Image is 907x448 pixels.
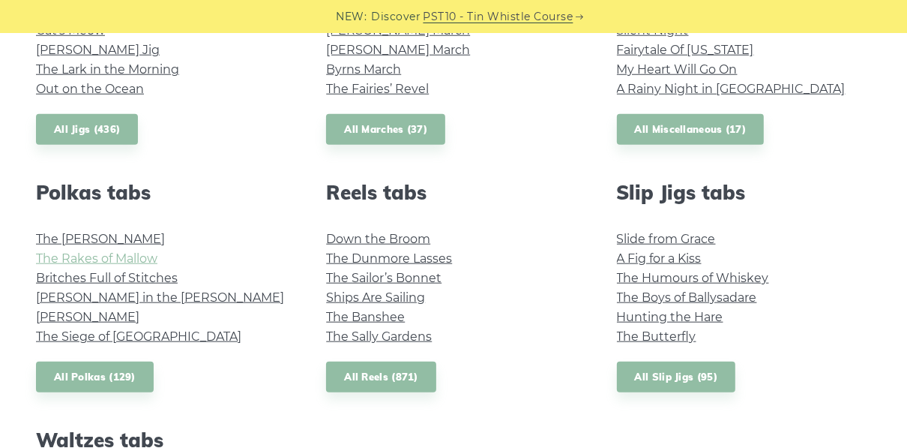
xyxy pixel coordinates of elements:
[617,62,738,77] a: My Heart Will Go On
[326,271,442,285] a: The Sailor’s Bonnet
[617,329,696,344] a: The Butterfly
[617,82,846,96] a: A Rainy Night in [GEOGRAPHIC_DATA]
[36,43,160,57] a: [PERSON_NAME] Jig
[36,362,154,392] a: All Polkas (129)
[36,251,157,266] a: The Rakes of Mallow
[326,251,452,266] a: The Dunmore Lasses
[337,8,367,26] span: NEW:
[326,181,580,204] h2: Reels tabs
[617,181,871,204] h2: Slip Jigs tabs
[36,114,138,145] a: All Jigs (436)
[36,62,179,77] a: The Lark in the Morning
[617,310,723,324] a: Hunting the Hare
[617,251,702,266] a: A Fig for a Kiss
[617,362,735,392] a: All Slip Jigs (95)
[617,114,765,145] a: All Miscellaneous (17)
[372,8,421,26] span: Discover
[326,114,445,145] a: All Marches (37)
[617,232,716,246] a: Slide from Grace
[326,43,470,57] a: [PERSON_NAME] March
[326,62,401,77] a: Byrns March
[326,232,430,246] a: Down the Broom
[326,82,429,96] a: The Fairies’ Revel
[36,290,284,305] a: [PERSON_NAME] in the [PERSON_NAME]
[326,290,425,305] a: Ships Are Sailing
[326,362,436,392] a: All Reels (871)
[36,232,165,246] a: The [PERSON_NAME]
[424,8,573,26] a: PST10 - Tin Whistle Course
[36,329,241,344] a: The Siege of [GEOGRAPHIC_DATA]
[36,271,178,285] a: Britches Full of Stitches
[326,310,405,324] a: The Banshee
[617,290,757,305] a: The Boys of Ballysadare
[326,329,432,344] a: The Sally Gardens
[36,310,139,324] a: [PERSON_NAME]
[617,271,769,285] a: The Humours of Whiskey
[36,82,144,96] a: Out on the Ocean
[617,43,754,57] a: Fairytale Of [US_STATE]
[36,181,290,204] h2: Polkas tabs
